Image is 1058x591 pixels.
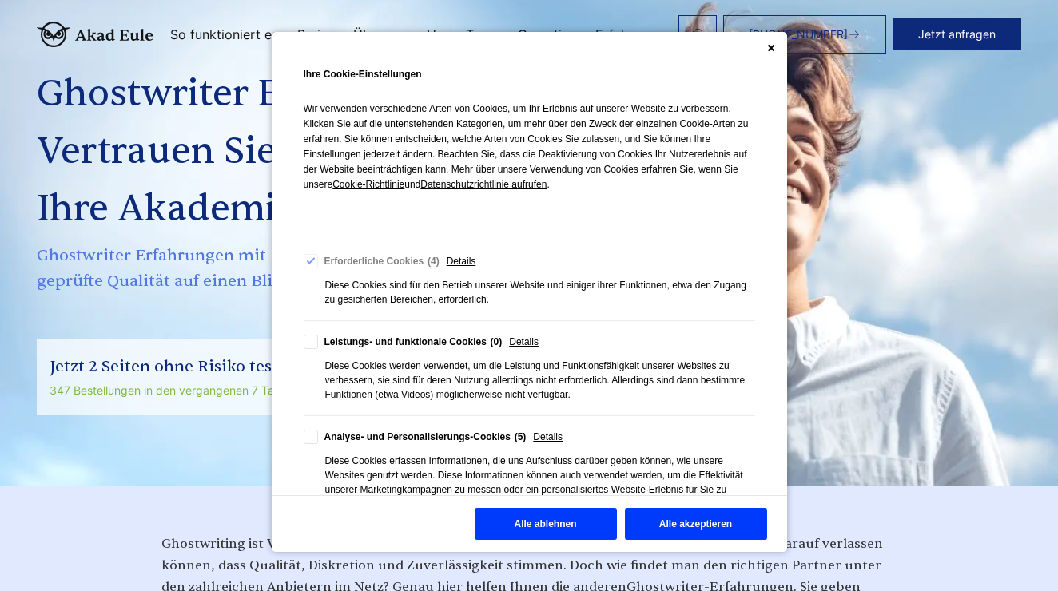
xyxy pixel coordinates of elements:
div: Diese Cookies werden verwendet, um die Leistung und Funktionsfähigkeit unserer Websites zu verbes... [325,359,755,402]
span: Details [447,254,476,268]
button: Alle akzeptieren [625,508,767,540]
div: Analyse- und Personalisierungs-Cookies [324,430,527,444]
span: Details [509,335,539,349]
div: 5 [515,430,527,444]
div: Diese Cookies erfassen Informationen, die uns Aufschluss darüber geben können, wie unsere Website... [325,454,755,511]
div: Leistungs- und funktionale Cookies [324,335,503,349]
div: Cookie Consent Preferences [272,32,787,552]
div: 4 [428,254,440,268]
div: Diese Cookies sind für den Betrieb unserer Website und einiger ihrer Funktionen, etwa den Zugang ... [325,278,755,307]
span: Details [533,430,563,444]
p: Wir verwenden verschiedene Arten von Cookies, um Ihr Erlebnis auf unserer Website zu verbessern. ... [304,101,755,216]
button: Alle ablehnen [475,508,617,540]
div: 0 [491,335,503,349]
span: Datenschutzrichtlinie aufrufen [420,179,547,190]
h2: Ihre Cookie-Einstellungen [304,64,755,85]
div: Erforderliche Cookies [324,254,440,268]
span: Cookie-Richtlinie [332,179,404,190]
button: Close [767,44,775,52]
